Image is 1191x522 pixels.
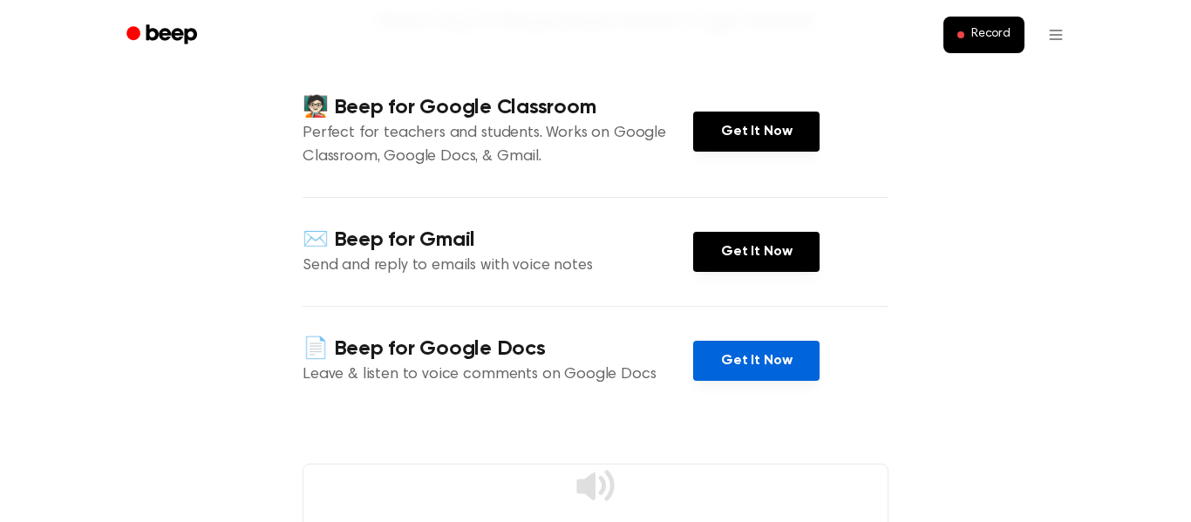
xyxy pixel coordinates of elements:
[303,363,693,387] p: Leave & listen to voice comments on Google Docs
[693,232,820,272] a: Get It Now
[943,17,1024,53] button: Record
[303,93,693,122] h4: 🧑🏻‍🏫 Beep for Google Classroom
[693,341,820,381] a: Get It Now
[303,122,693,169] p: Perfect for teachers and students. Works on Google Classroom, Google Docs, & Gmail.
[693,112,820,152] a: Get It Now
[303,254,693,278] p: Send and reply to emails with voice notes
[303,226,693,254] h4: ✉️ Beep for Gmail
[1035,14,1077,56] button: Open menu
[114,18,213,52] a: Beep
[303,335,693,363] h4: 📄 Beep for Google Docs
[971,27,1011,43] span: Record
